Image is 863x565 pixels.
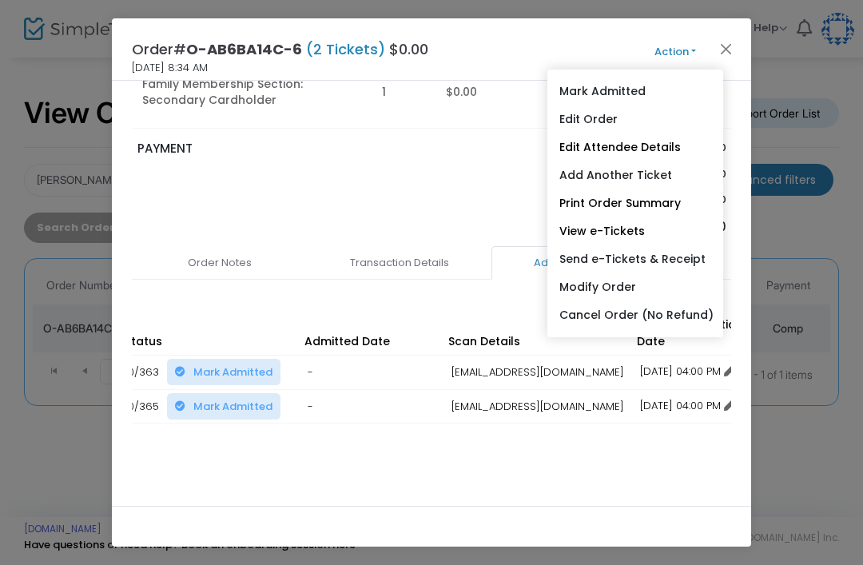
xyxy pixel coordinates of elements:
[547,273,723,301] a: Modify Order
[515,166,650,182] p: Service Fee Total
[716,38,737,59] button: Close
[436,56,588,129] td: $0.00
[132,60,208,76] span: [DATE] 8:34 AM
[627,43,723,61] button: Action
[515,140,650,156] p: Sub total
[547,189,723,217] a: Print Order Summary
[132,38,428,60] h4: Order# $0.00
[547,105,723,133] a: Edit Order
[193,364,272,380] span: Mark Admitted
[300,356,443,390] td: -
[302,39,389,59] span: (2 Tickets)
[128,364,159,380] span: 0/363
[547,161,723,189] a: Add Another Ticket
[491,246,667,280] a: Admission Details
[640,364,737,379] a: [DATE] 04:00 PM
[128,399,159,414] span: 0/365
[133,56,372,129] td: Family Membership Section: Secondary Cardholder
[193,399,272,414] span: Mark Admitted
[300,389,443,424] td: -
[547,217,723,245] a: View e-Tickets
[547,301,723,329] a: Cancel Order (No Refund)
[515,218,650,237] p: Order Total
[443,389,632,424] td: [EMAIL_ADDRESS][DOMAIN_NAME]
[372,56,436,129] td: 1
[443,311,632,356] th: Scan Details
[640,398,737,413] a: [DATE] 04:00 PM
[547,133,723,161] a: Edit Attendee Details
[312,246,487,280] a: Transaction Details
[443,356,632,390] td: [EMAIL_ADDRESS][DOMAIN_NAME]
[132,246,308,280] a: Order Notes
[137,140,424,158] p: PAYMENT
[547,78,723,105] a: Mark Admitted
[515,192,650,208] p: Tax Total
[547,245,723,273] a: Send e-Tickets & Receipt
[186,39,302,59] span: O-AB6BA14C-6
[120,311,300,356] th: Status
[300,311,443,356] th: Admitted Date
